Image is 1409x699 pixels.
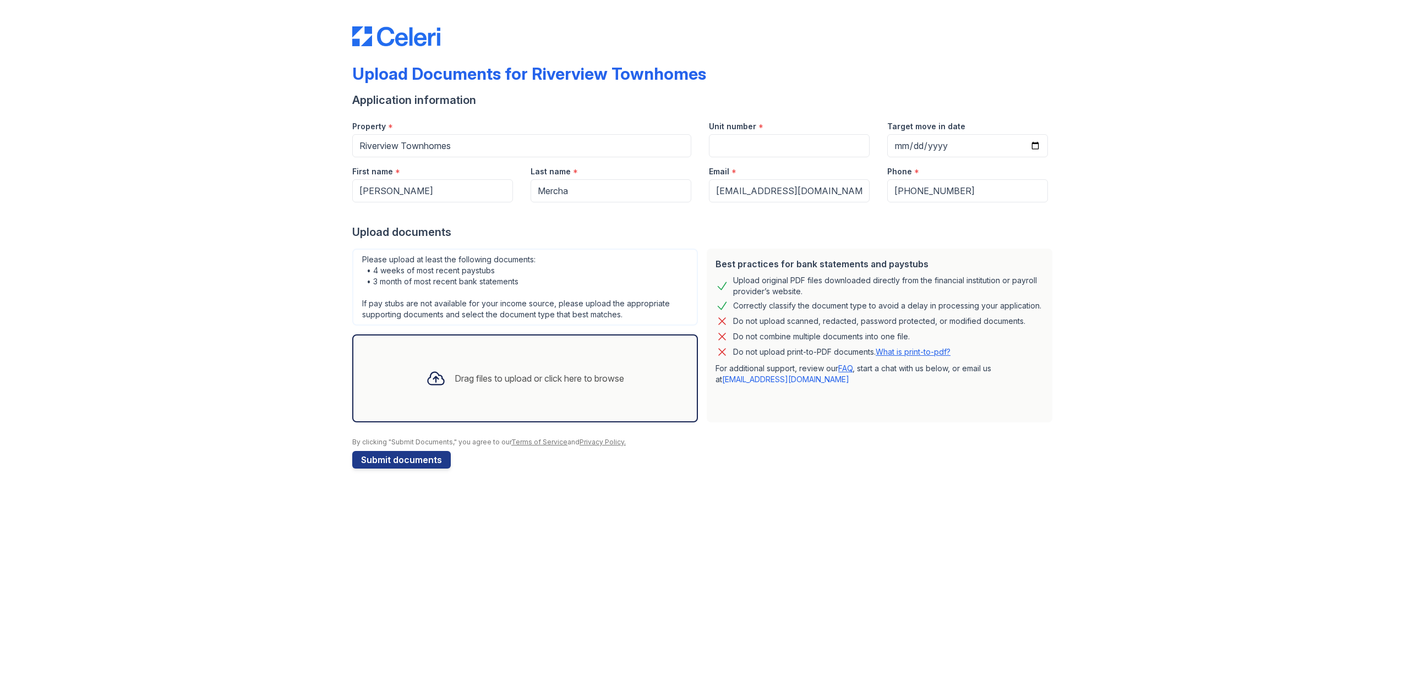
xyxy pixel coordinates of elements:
[531,166,571,177] label: Last name
[352,92,1057,108] div: Application information
[352,224,1057,240] div: Upload documents
[887,166,912,177] label: Phone
[716,257,1044,271] div: Best practices for bank statements and paystubs
[352,121,386,132] label: Property
[352,438,1057,447] div: By clicking "Submit Documents," you agree to our and
[709,121,756,132] label: Unit number
[733,346,951,357] p: Do not upload print-to-PDF documents.
[733,315,1025,328] div: Do not upload scanned, redacted, password protected, or modified documents.
[352,26,440,46] img: CE_Logo_Blue-a8612792a0a2168367f1c8372b55b34899dd931a85d93a1a3d3e32e68fde9ad4.png
[352,166,393,177] label: First name
[716,363,1044,385] p: For additional support, review our , start a chat with us below, or email us at
[580,438,626,446] a: Privacy Policy.
[511,438,567,446] a: Terms of Service
[733,275,1044,297] div: Upload original PDF files downloaded directly from the financial institution or payroll provider’...
[887,121,965,132] label: Target move in date
[352,64,706,84] div: Upload Documents for Riverview Townhomes
[709,166,729,177] label: Email
[455,372,624,385] div: Drag files to upload or click here to browse
[838,364,853,373] a: FAQ
[722,375,849,384] a: [EMAIL_ADDRESS][DOMAIN_NAME]
[876,347,951,356] a: What is print-to-pdf?
[352,249,698,326] div: Please upload at least the following documents: • 4 weeks of most recent paystubs • 3 month of mo...
[733,330,910,343] div: Do not combine multiple documents into one file.
[733,299,1041,312] div: Correctly classify the document type to avoid a delay in processing your application.
[352,451,451,469] button: Submit documents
